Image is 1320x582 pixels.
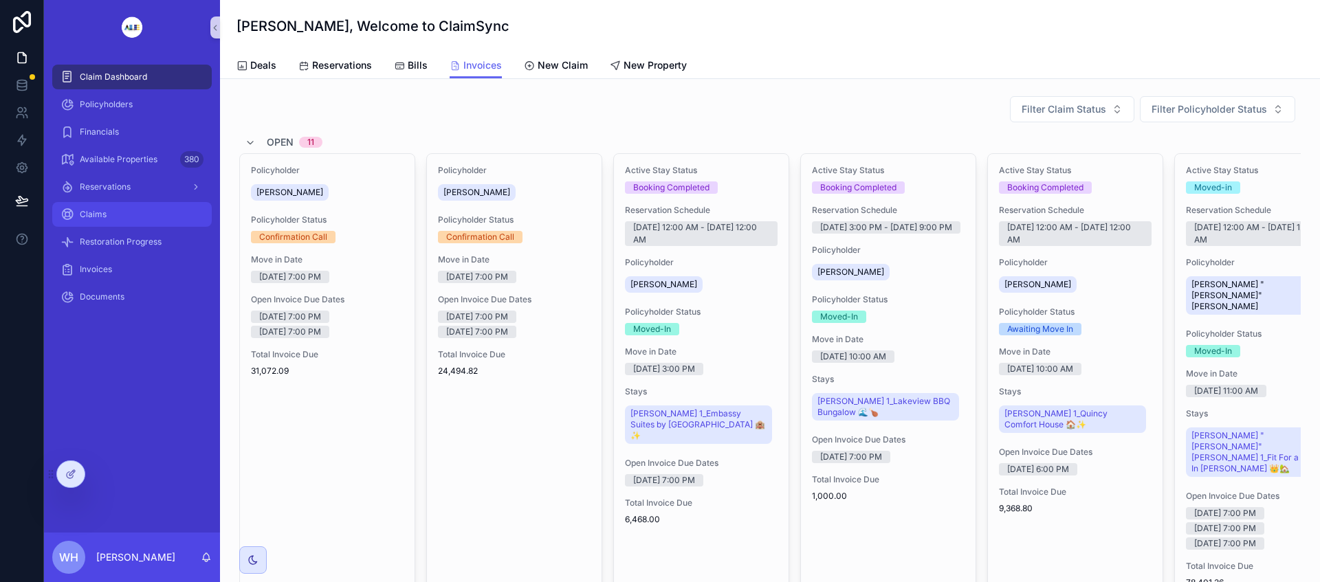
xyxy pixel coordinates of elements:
span: Total Invoice Due [812,474,965,485]
span: Claims [80,209,107,220]
a: Invoices [52,257,212,282]
span: 1,000.00 [812,491,965,502]
a: Financials [52,120,212,144]
span: 6,468.00 [625,514,778,525]
a: [PERSON_NAME] 1_Lakeview BBQ Bungalow 🌊🍗 [812,393,959,421]
div: Awaiting Move In [1007,323,1073,335]
span: Policyholder Status [438,214,591,225]
span: Policyholder [625,257,778,268]
div: Moved-In [1194,345,1232,357]
span: Move in Date [251,254,404,265]
span: Move in Date [812,334,965,345]
span: Active Stay Status [812,165,965,176]
h1: [PERSON_NAME], Welcome to ClaimSync [236,16,509,36]
div: Moved-In [820,311,858,323]
div: [DATE] 11:00 AM [1194,385,1258,397]
a: Reservations [298,53,372,80]
span: [PERSON_NAME] [443,187,510,198]
a: Invoices [450,53,502,79]
span: Policyholder Status [625,306,778,317]
span: 31,072.09 [251,366,404,377]
div: [DATE] 7:00 PM [259,326,321,338]
div: [DATE] 7:00 PM [633,474,695,486]
span: Restoration Progress [80,236,162,247]
a: Restoration Progress [52,230,212,254]
span: Open Invoice Due Dates [251,294,404,305]
div: Confirmation Call [446,231,514,243]
a: Documents [52,284,212,309]
div: [DATE] 7:00 PM [1194,537,1256,550]
span: Policyholder [999,257,1152,268]
div: Booking Completed [633,181,709,194]
div: [DATE] 7:00 PM [1194,507,1256,519]
span: Open [267,135,294,149]
span: Total Invoice Due [438,349,591,360]
a: Reservations [52,175,212,199]
span: Total Invoice Due [625,497,778,508]
div: [DATE] 12:00 AM - [DATE] 12:00 AM [633,221,769,246]
span: Documents [80,291,124,302]
span: Open Invoice Due Dates [625,458,778,469]
div: scrollable content [44,55,220,327]
span: Open Invoice Due Dates [812,434,965,445]
a: Available Properties380 [52,147,212,172]
span: Policyholder [251,165,404,176]
span: Move in Date [625,346,778,357]
img: App logo [111,16,153,38]
div: Moved-In [633,323,671,335]
span: Policyholder Status [251,214,404,225]
span: Bills [408,58,428,72]
span: [PERSON_NAME] [256,187,323,198]
button: Select Button [1140,96,1295,122]
span: Reservation Schedule [812,205,965,216]
div: [DATE] 12:00 AM - [DATE] 12:00 AM [1007,221,1143,246]
span: Reservations [80,181,131,192]
div: [DATE] 7:00 PM [446,311,508,323]
span: Open Invoice Due Dates [438,294,591,305]
span: Stays [812,374,965,385]
div: [DATE] 10:00 AM [820,350,886,363]
div: 380 [180,151,203,168]
span: Invoices [463,58,502,72]
div: [DATE] 10:00 AM [1007,363,1073,375]
div: 11 [307,137,314,148]
span: [PERSON_NAME] [817,267,884,278]
span: Active Stay Status [625,165,778,176]
span: Reservation Schedule [625,205,778,216]
span: [PERSON_NAME] 1_Embassy Suites by [GEOGRAPHIC_DATA] 🏨✨ [630,408,767,441]
div: [DATE] 7:00 PM [1194,522,1256,535]
span: Available Properties [80,154,157,165]
span: New Property [624,58,687,72]
span: Move in Date [999,346,1152,357]
span: Policyholder Status [999,306,1152,317]
div: [DATE] 3:00 PM - [DATE] 9:00 PM [820,221,952,234]
a: Bills [394,53,428,80]
div: Booking Completed [1007,181,1083,194]
span: Filter Claim Status [1022,102,1106,116]
div: [DATE] 7:00 PM [259,271,321,283]
p: [PERSON_NAME] [96,550,175,564]
span: New Claim [538,58,588,72]
span: Policyholder [812,245,965,256]
a: Claims [52,202,212,227]
a: [PERSON_NAME] 1_Embassy Suites by [GEOGRAPHIC_DATA] 🏨✨ [625,405,772,444]
span: Open Invoice Due Dates [999,447,1152,458]
span: Claim Dashboard [80,71,147,82]
div: Confirmation Call [259,231,327,243]
span: Reservations [312,58,372,72]
span: Deals [250,58,276,72]
span: Total Invoice Due [251,349,404,360]
span: Invoices [80,264,112,275]
span: Total Invoice Due [999,486,1152,497]
div: [DATE] 3:00 PM [633,363,695,375]
span: 24,494.82 [438,366,591,377]
span: [PERSON_NAME] [630,279,697,290]
span: Stays [999,386,1152,397]
div: Moved-in [1194,181,1232,194]
span: Financials [80,126,119,137]
span: [PERSON_NAME] 1_Quincy Comfort House 🏠✨ [1004,408,1141,430]
a: New Claim [524,53,588,80]
span: Policyholders [80,99,133,110]
span: Filter Policyholder Status [1152,102,1267,116]
span: Policyholder [438,165,591,176]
